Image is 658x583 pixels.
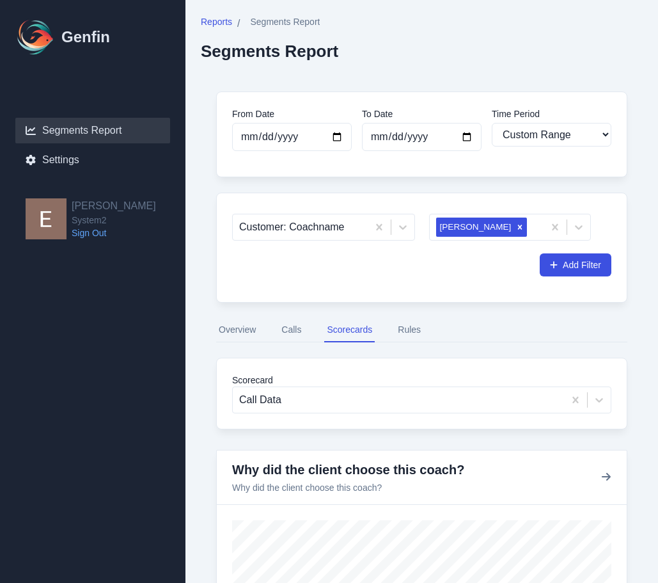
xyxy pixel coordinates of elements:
a: Segments Report [15,118,170,143]
a: Why did the client choose this coach? [232,463,464,477]
a: Settings [15,147,170,173]
p: Why did the client choose this coach? [232,481,464,494]
a: Sign Out [72,227,156,239]
label: Time Period [492,108,611,120]
a: Reports [201,15,232,31]
h2: [PERSON_NAME] [72,198,156,214]
button: View details [601,470,611,485]
button: Scorecards [324,318,375,342]
span: System2 [72,214,156,227]
div: Remove Alex Fumbah Jr [513,218,527,237]
span: Reports [201,15,232,28]
img: Logo [15,17,56,58]
button: Rules [395,318,423,342]
h2: Segments Report [201,42,338,61]
label: From Date [232,108,352,120]
h1: Genfin [61,27,110,47]
button: Add Filter [540,253,611,276]
span: / [237,16,240,31]
img: Eugene Moore [26,198,67,239]
button: Calls [279,318,304,342]
label: To Date [362,108,482,120]
div: [PERSON_NAME] [436,218,513,237]
span: Segments Report [250,15,320,28]
label: Scorecard [232,374,611,387]
button: Overview [216,318,258,342]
